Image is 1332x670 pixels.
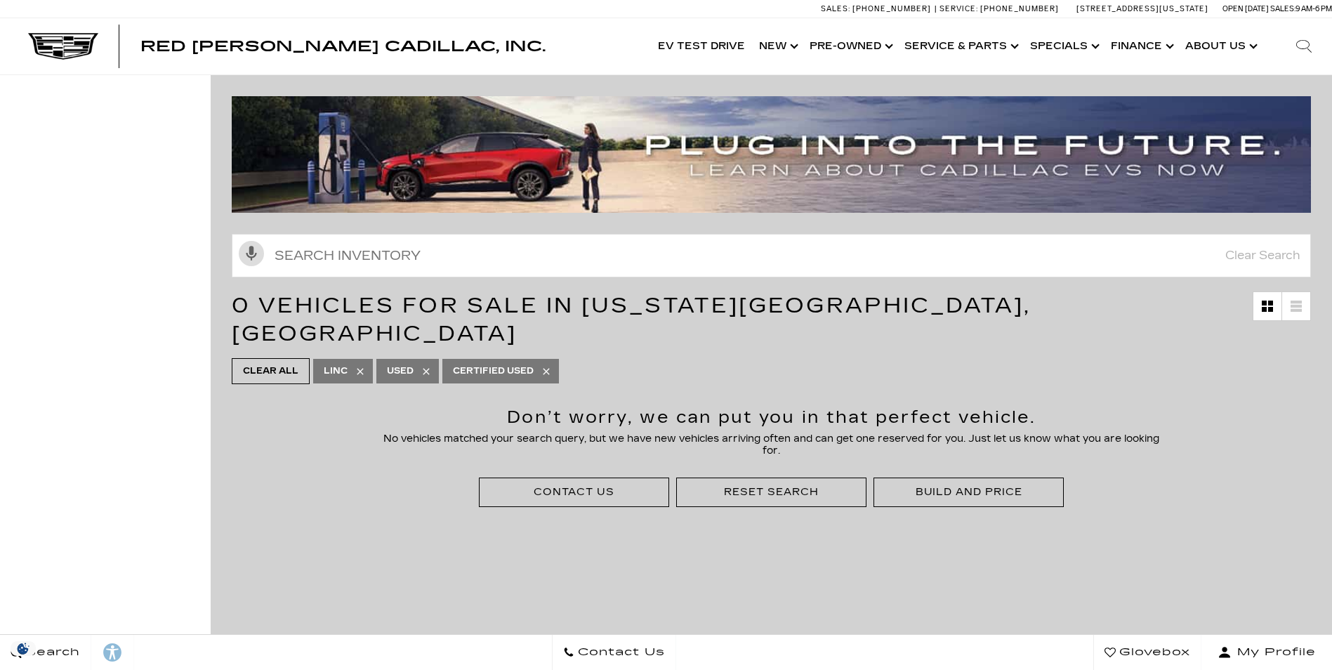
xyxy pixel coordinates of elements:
[7,641,39,656] img: Opt-Out Icon
[140,38,546,55] span: Red [PERSON_NAME] Cadillac, Inc.
[22,643,80,662] span: Search
[1270,4,1295,13] span: Sales:
[852,4,931,13] span: [PHONE_NUMBER]
[724,485,819,499] div: Reset Search
[752,18,803,74] a: New
[803,18,897,74] a: Pre-Owned
[243,362,298,380] span: Clear All
[387,362,414,380] span: Used
[574,643,665,662] span: Contact Us
[552,635,676,670] a: Contact Us
[232,234,1311,277] input: Search Inventory
[376,409,1166,426] h2: Don’t worry, we can put you in that perfect vehicle.
[821,5,935,13] a: Sales: [PHONE_NUMBER]
[897,18,1023,74] a: Service & Parts
[1295,4,1332,13] span: 9 AM-6 PM
[916,485,1022,499] div: Build and Price
[651,18,752,74] a: EV Test Drive
[1178,18,1262,74] a: About Us
[676,478,866,506] div: Reset Search
[376,433,1166,456] p: No vehicles matched your search query, but we have new vehicles arriving often and can get one re...
[821,4,850,13] span: Sales:
[479,478,669,506] div: Contact Us
[935,5,1062,13] a: Service: [PHONE_NUMBER]
[534,485,614,499] div: Contact Us
[873,478,1064,506] div: Build and Price
[1116,643,1190,662] span: Glovebox
[1023,18,1104,74] a: Specials
[239,241,264,266] svg: Click to toggle on voice search
[1232,643,1316,662] span: My Profile
[28,33,98,60] img: Cadillac Dark Logo with Cadillac White Text
[980,4,1059,13] span: [PHONE_NUMBER]
[1104,18,1178,74] a: Finance
[232,293,1031,346] span: 0 Vehicles for Sale in [US_STATE][GEOGRAPHIC_DATA], [GEOGRAPHIC_DATA]
[232,96,1321,213] img: ev-blog-post-banners4
[140,39,546,53] a: Red [PERSON_NAME] Cadillac, Inc.
[1076,4,1208,13] a: [STREET_ADDRESS][US_STATE]
[939,4,978,13] span: Service:
[1222,4,1269,13] span: Open [DATE]
[7,641,39,656] section: Click to Open Cookie Consent Modal
[1201,635,1332,670] button: Open user profile menu
[324,362,348,380] span: LINC
[1093,635,1201,670] a: Glovebox
[453,362,534,380] span: Certified Used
